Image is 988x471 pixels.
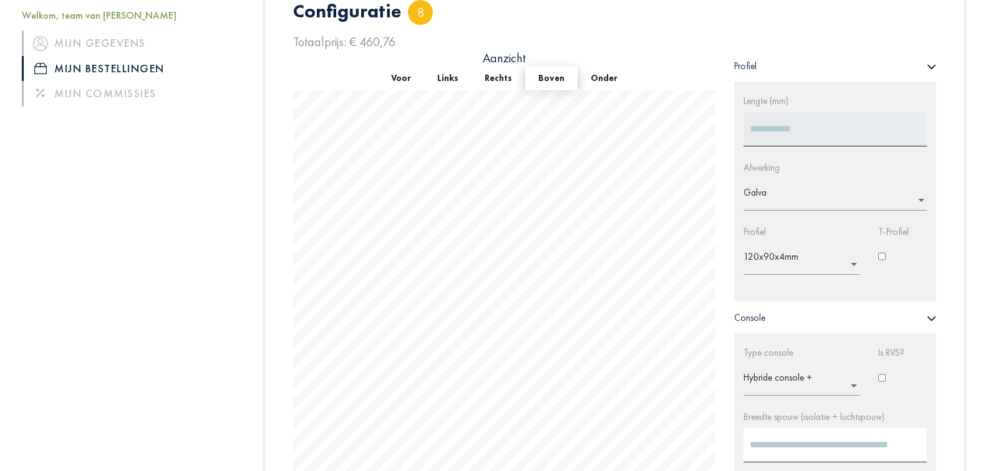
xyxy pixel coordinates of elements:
span: Profiel [734,60,757,72]
button: Rechts [472,66,525,90]
div: Totaalprijs: € 460,76 [293,34,936,50]
label: Breedte spouw (isolatie + luchtspouw) [743,411,884,423]
span: Console [734,312,765,324]
button: Voor [378,66,424,90]
img: icon [33,36,48,50]
a: Mijn commissies [22,81,244,106]
a: iconMijn bestellingen [22,56,244,81]
button: Onder [578,66,631,90]
label: Profiel [743,226,766,238]
button: Boven [525,66,578,90]
span: Aanzicht [483,50,526,66]
label: T-Profiel [878,226,909,238]
label: Type console [743,346,793,359]
a: iconMijn gegevens [22,31,244,55]
label: Afwerking [743,161,780,174]
button: Links [424,66,472,90]
label: Is RVS? [878,346,904,359]
h5: Welkom, team van [PERSON_NAME] [22,9,244,21]
img: icon [34,63,47,74]
label: Lengte (mm) [743,95,788,107]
